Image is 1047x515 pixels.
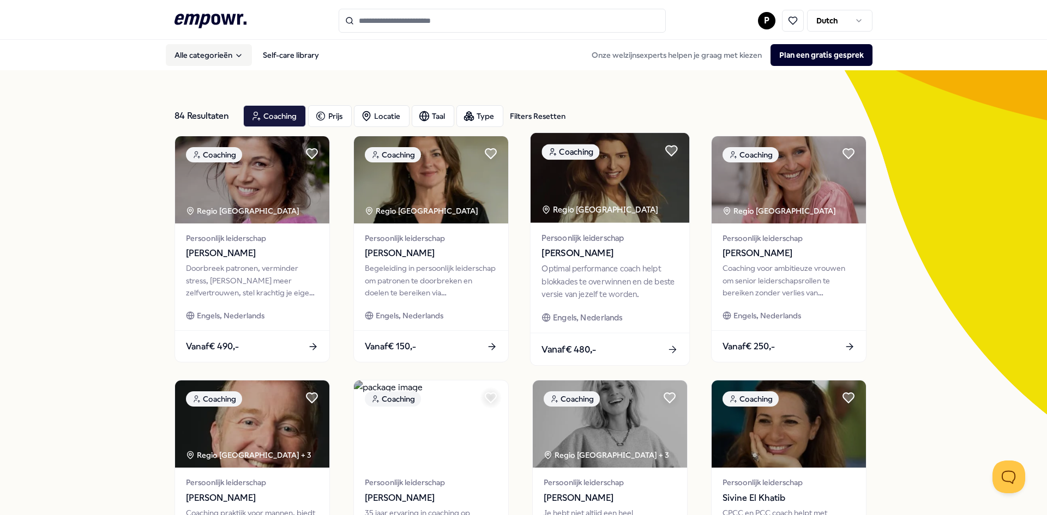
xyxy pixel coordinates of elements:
[376,310,443,322] span: Engels, Nederlands
[723,147,779,162] div: Coaching
[544,449,669,461] div: Regio [GEOGRAPHIC_DATA] + 3
[553,311,623,324] span: Engels, Nederlands
[186,262,318,299] div: Doorbreek patronen, verminder stress, [PERSON_NAME] meer zelfvertrouwen, stel krachtig je eigen g...
[712,136,866,223] img: package image
[186,391,242,407] div: Coaching
[365,491,497,505] span: [PERSON_NAME]
[254,44,328,66] a: Self-care library
[365,205,480,217] div: Regio [GEOGRAPHIC_DATA]
[541,232,678,244] span: Persoonlijk leiderschap
[992,461,1025,493] iframe: Help Scout Beacon - Open
[723,232,855,244] span: Persoonlijk leiderschap
[353,136,509,362] a: package imageCoachingRegio [GEOGRAPHIC_DATA] Persoonlijk leiderschap[PERSON_NAME]Begeleiding in p...
[723,476,855,488] span: Persoonlijk leiderschap
[723,205,838,217] div: Regio [GEOGRAPHIC_DATA]
[365,476,497,488] span: Persoonlijk leiderschap
[541,203,660,216] div: Regio [GEOGRAPHIC_DATA]
[365,449,489,461] div: Regio [GEOGRAPHIC_DATA] + 1
[197,310,264,322] span: Engels, Nederlands
[541,144,599,160] div: Coaching
[174,136,330,362] a: package imageCoachingRegio [GEOGRAPHIC_DATA] Persoonlijk leiderschap[PERSON_NAME]Doorbreek patron...
[544,391,600,407] div: Coaching
[175,136,329,223] img: package image
[354,380,508,468] img: package image
[365,246,497,260] span: [PERSON_NAME]
[365,232,497,244] span: Persoonlijk leiderschap
[541,263,678,300] div: Optimal performance coach helpt blokkades te overwinnen en de beste versie van jezelf te worden.
[733,310,801,322] span: Engels, Nederlands
[583,44,872,66] div: Onze welzijnsexperts helpen je graag met kiezen
[544,491,676,505] span: [PERSON_NAME]
[186,147,242,162] div: Coaching
[186,449,311,461] div: Regio [GEOGRAPHIC_DATA] + 3
[365,391,421,407] div: Coaching
[186,340,239,354] span: Vanaf € 490,-
[365,340,416,354] span: Vanaf € 150,-
[166,44,328,66] nav: Main
[365,147,421,162] div: Coaching
[412,105,454,127] button: Taal
[456,105,503,127] button: Type
[186,491,318,505] span: [PERSON_NAME]
[723,262,855,299] div: Coaching voor ambitieuze vrouwen om senior leiderschapsrollen te bereiken zonder verlies van vrou...
[723,340,775,354] span: Vanaf € 250,-
[354,105,410,127] button: Locatie
[166,44,252,66] button: Alle categorieën
[723,246,855,260] span: [PERSON_NAME]
[175,380,329,468] img: package image
[243,105,306,127] button: Coaching
[186,205,301,217] div: Regio [GEOGRAPHIC_DATA]
[711,136,867,362] a: package imageCoachingRegio [GEOGRAPHIC_DATA] Persoonlijk leiderschap[PERSON_NAME]Coaching voor am...
[533,380,687,468] img: package image
[771,44,872,66] button: Plan een gratis gesprek
[544,476,676,488] span: Persoonlijk leiderschap
[712,380,866,468] img: package image
[541,246,678,260] span: [PERSON_NAME]
[354,136,508,223] img: package image
[541,342,596,356] span: Vanaf € 480,-
[339,9,666,33] input: Search for products, categories or subcategories
[186,246,318,260] span: [PERSON_NAME]
[186,232,318,244] span: Persoonlijk leiderschap
[758,12,775,29] button: P
[530,132,690,366] a: package imageCoachingRegio [GEOGRAPHIC_DATA] Persoonlijk leiderschap[PERSON_NAME]Optimal performa...
[531,133,689,223] img: package image
[723,491,855,505] span: Sivine El Khatib
[186,476,318,488] span: Persoonlijk leiderschap
[510,110,565,122] div: Filters Resetten
[723,391,779,407] div: Coaching
[365,262,497,299] div: Begeleiding in persoonlijk leiderschap om patronen te doorbreken en doelen te bereiken via bewust...
[308,105,352,127] button: Prijs
[174,105,234,127] div: 84 Resultaten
